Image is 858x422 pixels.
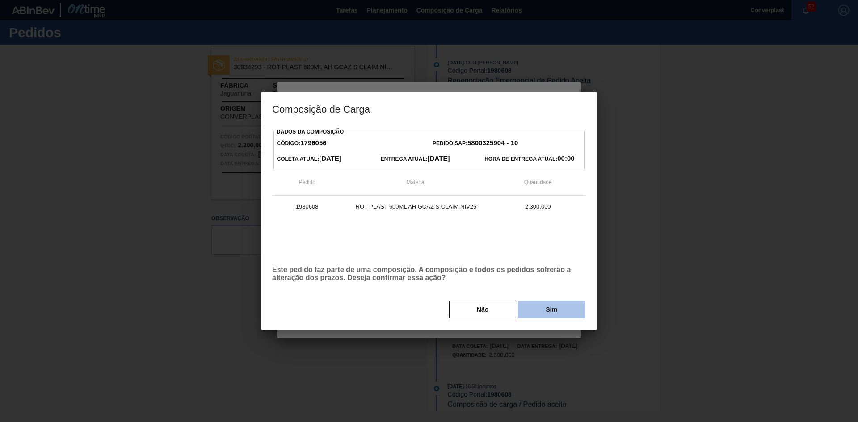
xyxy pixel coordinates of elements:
[557,155,574,162] strong: 00:00
[299,179,315,185] span: Pedido
[433,140,518,146] span: Pedido SAP:
[342,196,490,218] td: ROT PLAST 600ML AH GCAZ S CLAIM NIV25
[261,92,597,125] h3: Composição de Carga
[490,196,586,218] td: 2.300,000
[407,179,426,185] span: Material
[428,155,450,162] strong: [DATE]
[272,196,342,218] td: 1980608
[467,139,518,146] strong: 5800325904 - 10
[272,266,586,282] p: Este pedido faz parte de uma composição. A composição e todos os pedidos sofrerão a alteração dos...
[277,129,344,135] label: Dados da Composição
[381,156,450,162] span: Entrega Atual:
[277,140,327,146] span: Código:
[518,301,585,318] button: Sim
[484,156,574,162] span: Hora de Entrega Atual:
[300,139,326,146] strong: 1796056
[449,301,516,318] button: Não
[277,156,341,162] span: Coleta Atual:
[524,179,552,185] span: Quantidade
[319,155,341,162] strong: [DATE]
